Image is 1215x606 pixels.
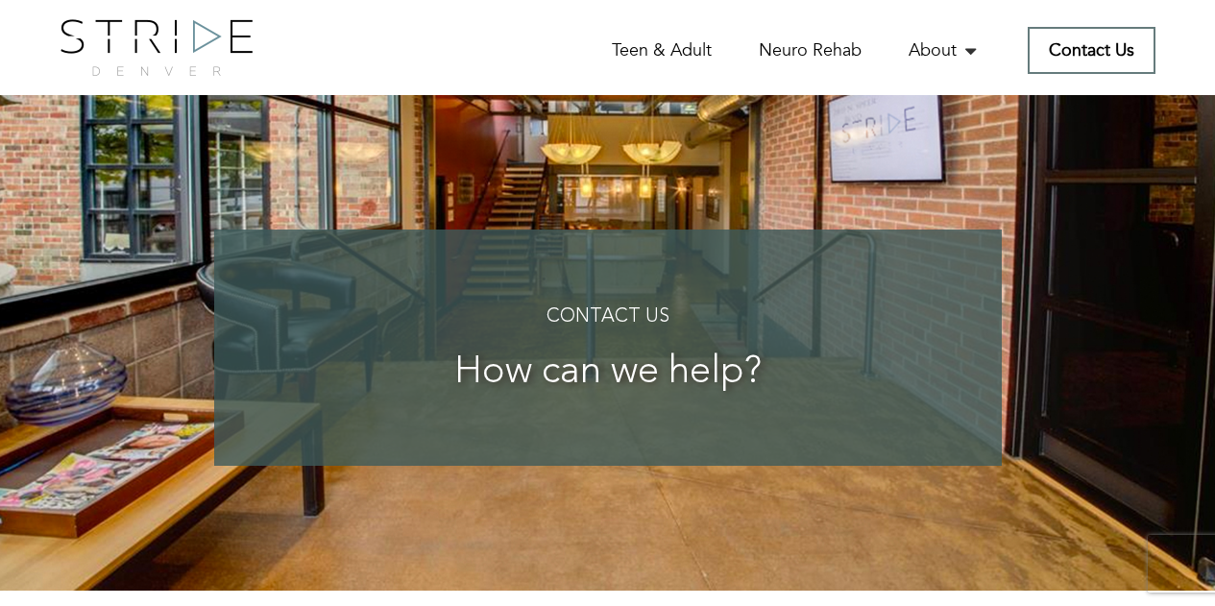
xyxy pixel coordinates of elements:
h4: Contact Us [253,306,963,327]
a: Neuro Rehab [759,38,862,62]
a: Contact Us [1028,27,1155,74]
a: About [909,38,981,62]
img: logo.png [61,19,253,76]
h3: How can we help? [253,351,963,394]
a: Teen & Adult [612,38,712,62]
